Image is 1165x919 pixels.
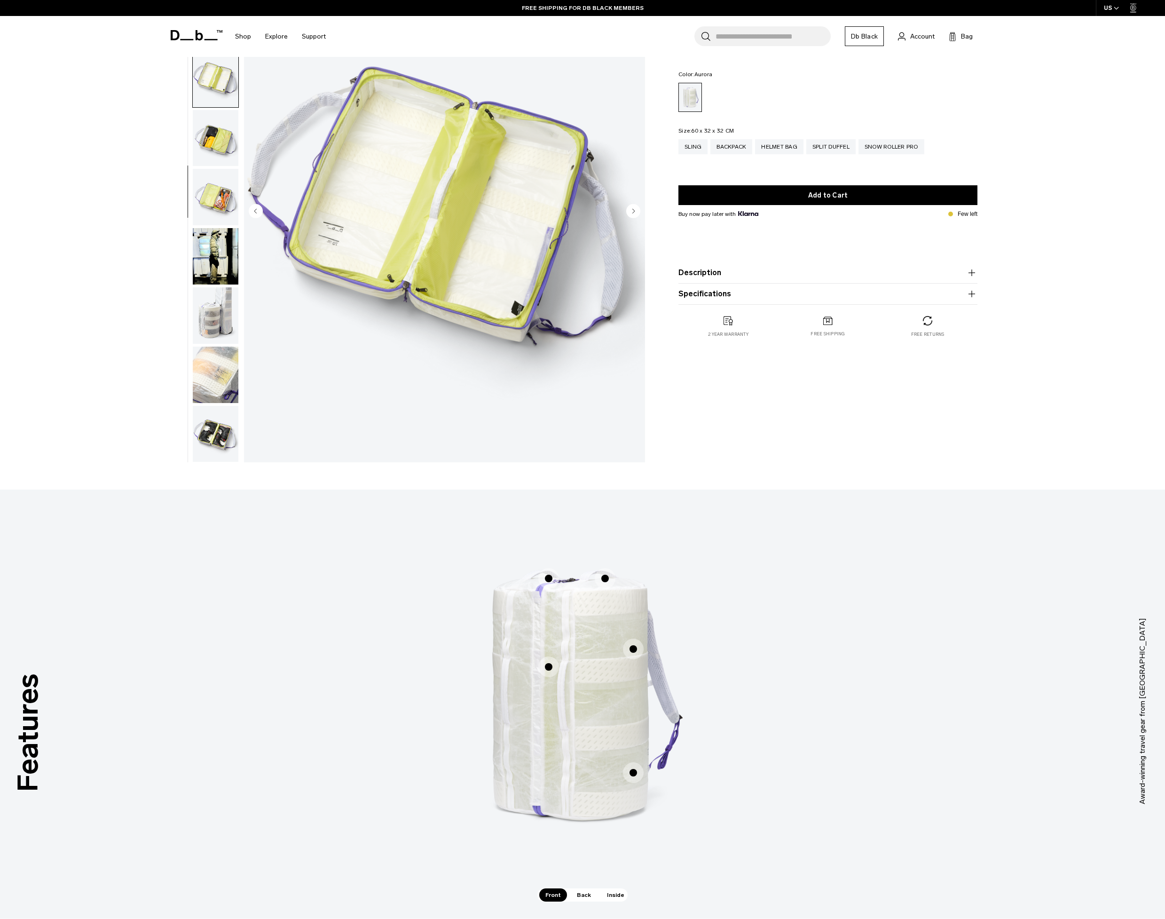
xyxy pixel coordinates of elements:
[193,287,238,344] img: Weigh_Lighter_Split_Duffel_70L_9.png
[192,110,239,167] button: Weigh_Lighter_Split_Duffel_70L_6.png
[678,267,977,278] button: Description
[811,331,845,337] p: Free shipping
[192,168,239,226] button: Weigh_Lighter_Split_Duffel_70L_7.png
[193,347,238,403] img: Weigh_Lighter_Split_Duffel_70L_10.png
[235,20,251,53] a: Shop
[265,20,288,53] a: Explore
[708,331,748,338] p: 2 year warranty
[193,406,238,462] img: Weigh_Lighter_Split_Duffel_70L_8.png
[678,139,708,154] a: Sling
[678,210,758,218] span: Buy now pay later with
[858,139,924,154] a: Snow Roller Pro
[691,127,734,134] span: 60 x 32 x 32 CM
[806,139,856,154] a: Split Duffel
[738,211,758,216] img: {"height" => 20, "alt" => "Klarna"}
[302,20,326,53] a: Support
[192,287,239,344] button: Weigh_Lighter_Split_Duffel_70L_9.png
[910,32,935,41] span: Account
[192,346,239,404] button: Weigh_Lighter_Split_Duffel_70L_10.png
[193,169,238,225] img: Weigh_Lighter_Split_Duffel_70L_7.png
[678,185,977,205] button: Add to Cart
[601,888,630,902] span: Inside
[539,888,567,902] span: Front
[626,204,640,220] button: Next slide
[958,210,977,218] p: Few left
[710,139,752,154] a: Backpack
[678,71,712,77] legend: Color:
[845,26,884,46] a: Db Black
[678,128,734,134] legend: Size:
[949,31,973,42] button: Bag
[678,83,702,112] a: Aurora
[571,888,597,902] span: Back
[678,288,977,300] button: Specifications
[228,16,333,57] nav: Main Navigation
[192,228,239,285] button: Weigh Lighter Split Duffel 70L Aurora
[193,110,238,166] img: Weigh_Lighter_Split_Duffel_70L_6.png
[522,4,644,12] a: FREE SHIPPING FOR DB BLACK MEMBERS
[961,32,973,41] span: Bag
[7,673,50,792] h3: Features
[192,405,239,463] button: Weigh_Lighter_Split_Duffel_70L_8.png
[694,71,713,78] span: Aurora
[441,521,724,888] div: 1 / 3
[911,331,945,338] p: Free returns
[193,228,238,285] img: Weigh Lighter Split Duffel 70L Aurora
[249,204,263,220] button: Previous slide
[898,31,935,42] a: Account
[755,139,803,154] a: Helmet Bag
[192,50,239,108] button: Weigh_Lighter_Split_Duffel_70L_5.png
[193,51,238,107] img: Weigh_Lighter_Split_Duffel_70L_5.png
